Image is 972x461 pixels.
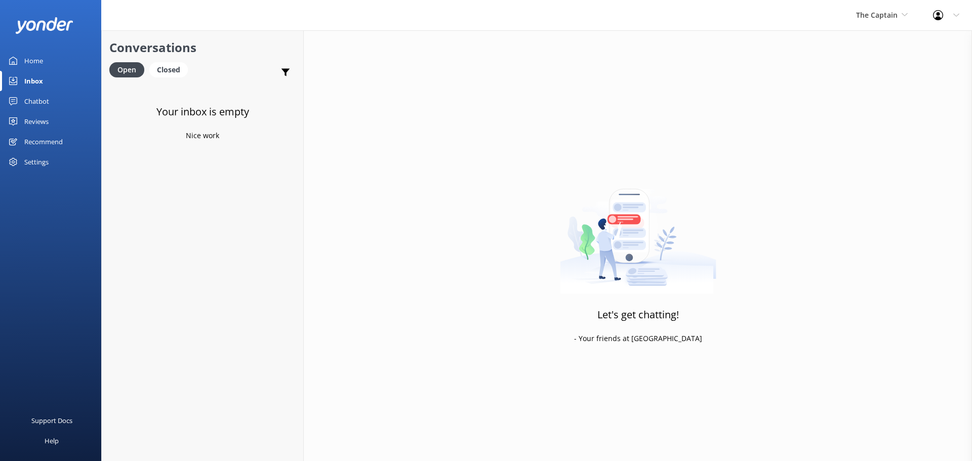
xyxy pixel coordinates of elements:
[109,64,149,75] a: Open
[109,62,144,77] div: Open
[156,104,249,120] h3: Your inbox is empty
[109,38,296,57] h2: Conversations
[574,333,702,344] p: - Your friends at [GEOGRAPHIC_DATA]
[597,307,679,323] h3: Let's get chatting!
[24,152,49,172] div: Settings
[24,71,43,91] div: Inbox
[560,167,716,294] img: artwork of a man stealing a conversation from at giant smartphone
[856,10,898,20] span: The Captain
[186,130,219,141] p: Nice work
[15,17,73,34] img: yonder-white-logo.png
[149,64,193,75] a: Closed
[24,111,49,132] div: Reviews
[45,431,59,451] div: Help
[24,91,49,111] div: Chatbot
[31,410,72,431] div: Support Docs
[24,51,43,71] div: Home
[149,62,188,77] div: Closed
[24,132,63,152] div: Recommend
